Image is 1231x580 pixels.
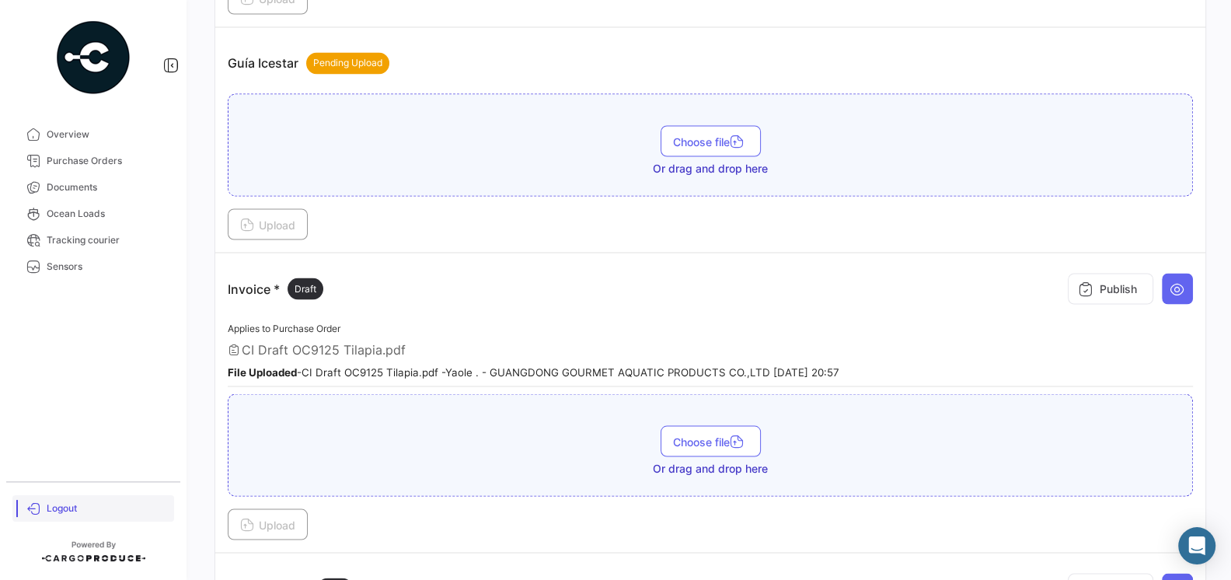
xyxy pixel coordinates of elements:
[673,135,748,148] span: Choose file
[228,52,389,74] p: Guía Icestar
[661,425,761,456] button: Choose file
[12,227,174,253] a: Tracking courier
[47,501,168,515] span: Logout
[313,56,382,70] span: Pending Upload
[228,208,308,239] button: Upload
[12,148,174,174] a: Purchase Orders
[240,218,295,231] span: Upload
[47,128,168,142] span: Overview
[12,174,174,201] a: Documents
[653,460,768,476] span: Or drag and drop here
[242,341,406,357] span: CI Draft OC9125 Tilapia.pdf
[673,435,748,448] span: Choose file
[12,201,174,227] a: Ocean Loads
[228,322,340,334] span: Applies to Purchase Order
[228,365,297,378] b: File Uploaded
[47,180,168,194] span: Documents
[653,160,768,176] span: Or drag and drop here
[240,518,295,531] span: Upload
[661,125,761,156] button: Choose file
[228,365,839,378] small: - CI Draft OC9125 Tilapia.pdf - Yaole . - GUANGDONG GOURMET AQUATIC PRODUCTS CO.,LTD [DATE] 20:57
[1068,273,1153,304] button: Publish
[47,154,168,168] span: Purchase Orders
[54,19,132,96] img: powered-by.png
[12,121,174,148] a: Overview
[1178,527,1215,564] div: Abrir Intercom Messenger
[295,281,316,295] span: Draft
[47,233,168,247] span: Tracking courier
[12,253,174,280] a: Sensors
[47,260,168,274] span: Sensors
[47,207,168,221] span: Ocean Loads
[228,508,308,540] button: Upload
[228,278,323,299] p: Invoice *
